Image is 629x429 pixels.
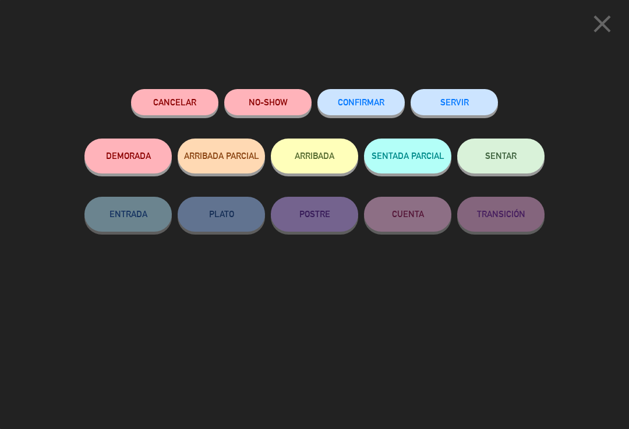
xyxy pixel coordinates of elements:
[364,197,451,232] button: CUENTA
[84,139,172,173] button: DEMORADA
[224,89,312,115] button: NO-SHOW
[457,139,545,173] button: SENTAR
[338,97,384,107] span: CONFIRMAR
[584,9,620,43] button: close
[588,9,617,38] i: close
[178,197,265,232] button: PLATO
[271,139,358,173] button: ARRIBADA
[317,89,405,115] button: CONFIRMAR
[485,151,517,161] span: SENTAR
[131,89,218,115] button: Cancelar
[364,139,451,173] button: SENTADA PARCIAL
[271,197,358,232] button: POSTRE
[178,139,265,173] button: ARRIBADA PARCIAL
[457,197,545,232] button: TRANSICIÓN
[411,89,498,115] button: SERVIR
[84,197,172,232] button: ENTRADA
[184,151,259,161] span: ARRIBADA PARCIAL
